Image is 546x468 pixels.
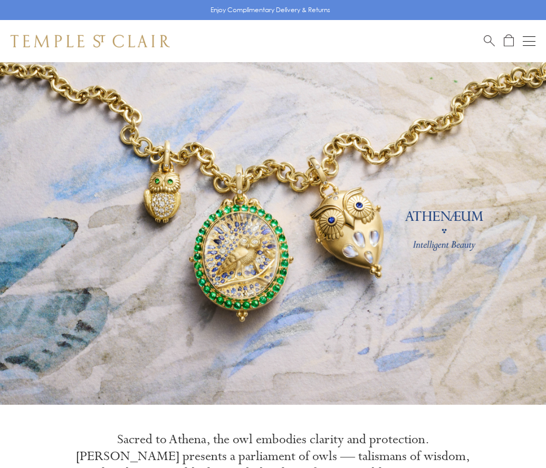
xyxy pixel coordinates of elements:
img: Temple St. Clair [11,35,170,47]
p: Enjoy Complimentary Delivery & Returns [210,5,330,15]
a: Search [484,34,495,47]
a: Open Shopping Bag [504,34,514,47]
button: Open navigation [523,35,535,47]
